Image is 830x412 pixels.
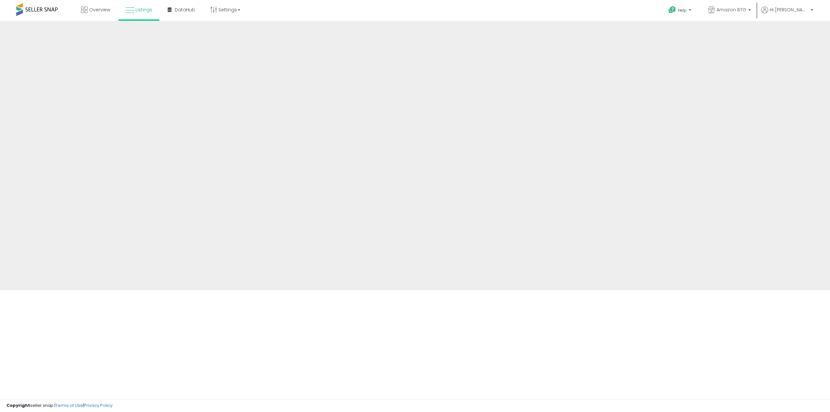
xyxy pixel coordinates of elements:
span: DataHub [175,6,195,13]
a: Hi [PERSON_NAME] [761,6,813,21]
i: Get Help [668,6,676,14]
span: Overview [89,6,110,13]
span: Hi [PERSON_NAME] [770,6,809,13]
span: Amazon BTG [717,6,746,13]
span: Listings [136,6,152,13]
span: Help [678,7,687,13]
a: Help [663,1,698,21]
